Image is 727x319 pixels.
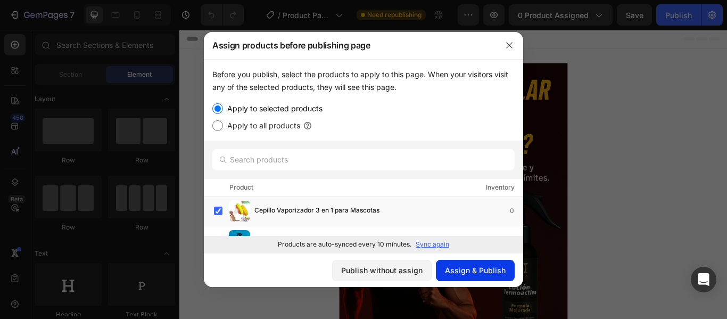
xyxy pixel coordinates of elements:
input: Search products [212,149,515,170]
p: Products are auto-synced every 10 minutes. [278,240,411,249]
div: /> [204,60,523,253]
div: 0 [510,206,523,216]
div: Before you publish, select the products to apply to this page. When your visitors visit any of th... [212,68,515,94]
label: Apply to all products [223,119,300,132]
button: Assign & Publish [436,260,515,281]
div: Product [229,182,253,193]
span: Cepillo Vaporizador 3 en 1 para Mascotas [254,205,379,217]
p: Sync again [416,240,449,249]
label: Apply to selected products [223,102,323,115]
div: Open Intercom Messenger [691,267,716,292]
div: Publish without assign [341,265,423,276]
img: product-img [229,200,250,222]
span: Locion Termoactiva [254,235,315,247]
div: Inventory [486,182,515,193]
div: Assign & Publish [445,265,506,276]
img: product-img [229,230,250,251]
div: Assign products before publishing page [204,31,495,59]
button: Publish without assign [332,260,432,281]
